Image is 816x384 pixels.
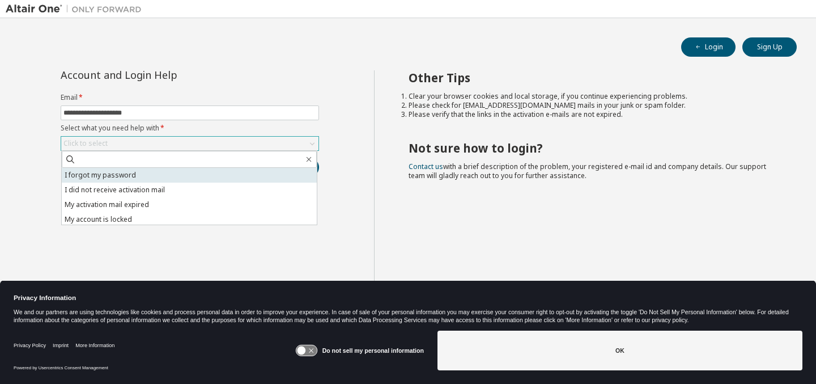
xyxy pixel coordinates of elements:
[409,141,777,155] h2: Not sure how to login?
[409,101,777,110] li: Please check for [EMAIL_ADDRESS][DOMAIN_NAME] mails in your junk or spam folder.
[61,124,319,133] label: Select what you need help with
[409,110,777,119] li: Please verify that the links in the activation e-mails are not expired.
[62,168,317,183] li: I forgot my password
[409,70,777,85] h2: Other Tips
[681,37,736,57] button: Login
[6,3,147,15] img: Altair One
[61,137,318,150] div: Click to select
[409,162,443,171] a: Contact us
[61,70,267,79] div: Account and Login Help
[742,37,797,57] button: Sign Up
[409,162,766,180] span: with a brief description of the problem, your registered e-mail id and company details. Our suppo...
[63,139,108,148] div: Click to select
[409,92,777,101] li: Clear your browser cookies and local storage, if you continue experiencing problems.
[61,93,319,102] label: Email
